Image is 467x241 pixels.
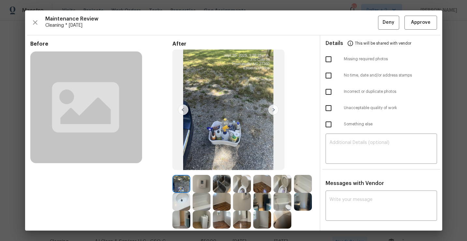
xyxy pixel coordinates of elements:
div: Unacceptable quality of work [320,100,442,116]
span: After [172,41,314,47]
span: Incorrect or duplicate photos [344,89,437,94]
span: Before [30,41,172,47]
span: Something else [344,121,437,127]
span: Maintenance Review [45,16,378,22]
img: right-chevron-button-url [268,105,279,115]
span: Approve [411,19,431,27]
button: Deny [378,16,399,30]
span: Details [326,35,343,51]
span: Cleaning * [DATE] [45,22,378,29]
img: left-chevron-button-url [178,105,188,115]
span: This will be shared with vendor [355,35,411,51]
button: Approve [404,16,437,30]
span: Missing required photos [344,56,437,62]
span: Unacceptable quality of work [344,105,437,111]
span: Deny [383,19,394,27]
div: No time, date and/or address stamps [320,67,442,84]
div: Incorrect or duplicate photos [320,84,442,100]
span: No time, date and/or address stamps [344,73,437,78]
span: Messages with Vendor [326,181,384,186]
div: Missing required photos [320,51,442,67]
div: Something else [320,116,442,133]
